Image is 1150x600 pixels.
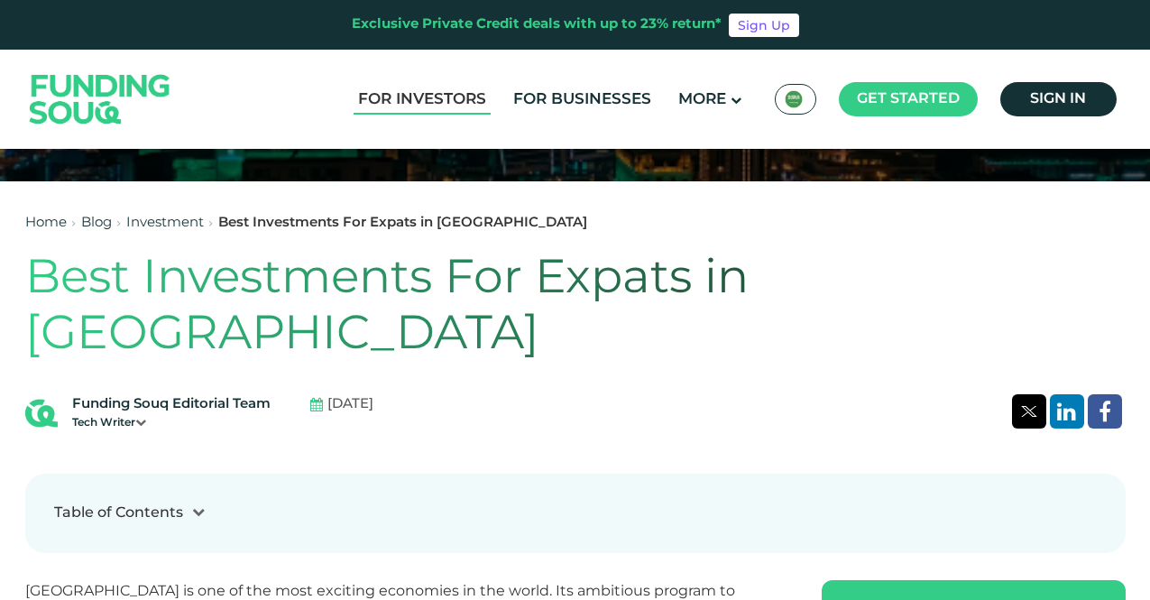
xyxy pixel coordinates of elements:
[1000,82,1117,116] a: Sign in
[327,394,373,415] span: [DATE]
[1021,406,1037,417] img: twitter
[785,90,803,108] img: SA Flag
[81,217,112,229] a: Blog
[1030,92,1086,106] span: Sign in
[72,394,271,415] div: Funding Souq Editorial Team
[54,503,183,524] div: Table of Contents
[25,252,1126,365] h1: Best Investments For Expats in [GEOGRAPHIC_DATA]
[352,14,722,35] div: Exclusive Private Credit deals with up to 23% return*
[25,397,58,429] img: Blog Author
[12,53,189,144] img: Logo
[678,92,726,107] span: More
[126,217,204,229] a: Investment
[218,213,587,234] div: Best Investments For Expats in [GEOGRAPHIC_DATA]
[857,92,960,106] span: Get started
[72,415,271,431] div: Tech Writer
[509,85,656,115] a: For Businesses
[354,85,491,115] a: For Investors
[729,14,799,37] a: Sign Up
[25,217,67,229] a: Home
